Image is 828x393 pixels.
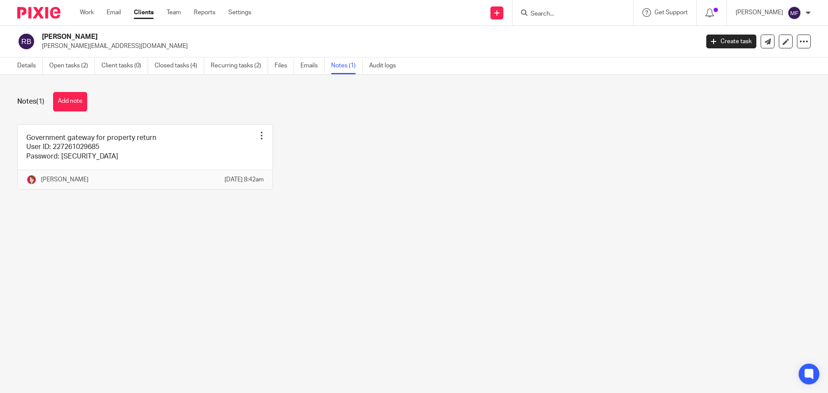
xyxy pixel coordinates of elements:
a: Team [167,8,181,17]
a: Reports [194,8,215,17]
span: (1) [36,98,44,105]
a: Details [17,57,43,74]
button: Add note [53,92,87,111]
a: Audit logs [369,57,402,74]
p: [PERSON_NAME] [41,175,88,184]
a: Email [107,8,121,17]
a: Files [275,57,294,74]
h2: [PERSON_NAME] [42,32,563,41]
a: Clients [134,8,154,17]
img: Pixie [17,7,60,19]
span: Get Support [654,10,688,16]
a: Client tasks (0) [101,57,148,74]
a: Notes (1) [331,57,363,74]
img: Katherine%20-%20Pink%20cartoon.png [26,174,37,185]
a: Create task [706,35,756,48]
p: [PERSON_NAME][EMAIL_ADDRESS][DOMAIN_NAME] [42,42,693,51]
a: Recurring tasks (2) [211,57,268,74]
img: svg%3E [17,32,35,51]
h1: Notes [17,97,44,106]
a: Work [80,8,94,17]
a: Settings [228,8,251,17]
p: [PERSON_NAME] [736,8,783,17]
a: Emails [300,57,325,74]
input: Search [530,10,607,18]
p: [DATE] 8:42am [224,175,264,184]
img: svg%3E [787,6,801,20]
a: Closed tasks (4) [155,57,204,74]
a: Open tasks (2) [49,57,95,74]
